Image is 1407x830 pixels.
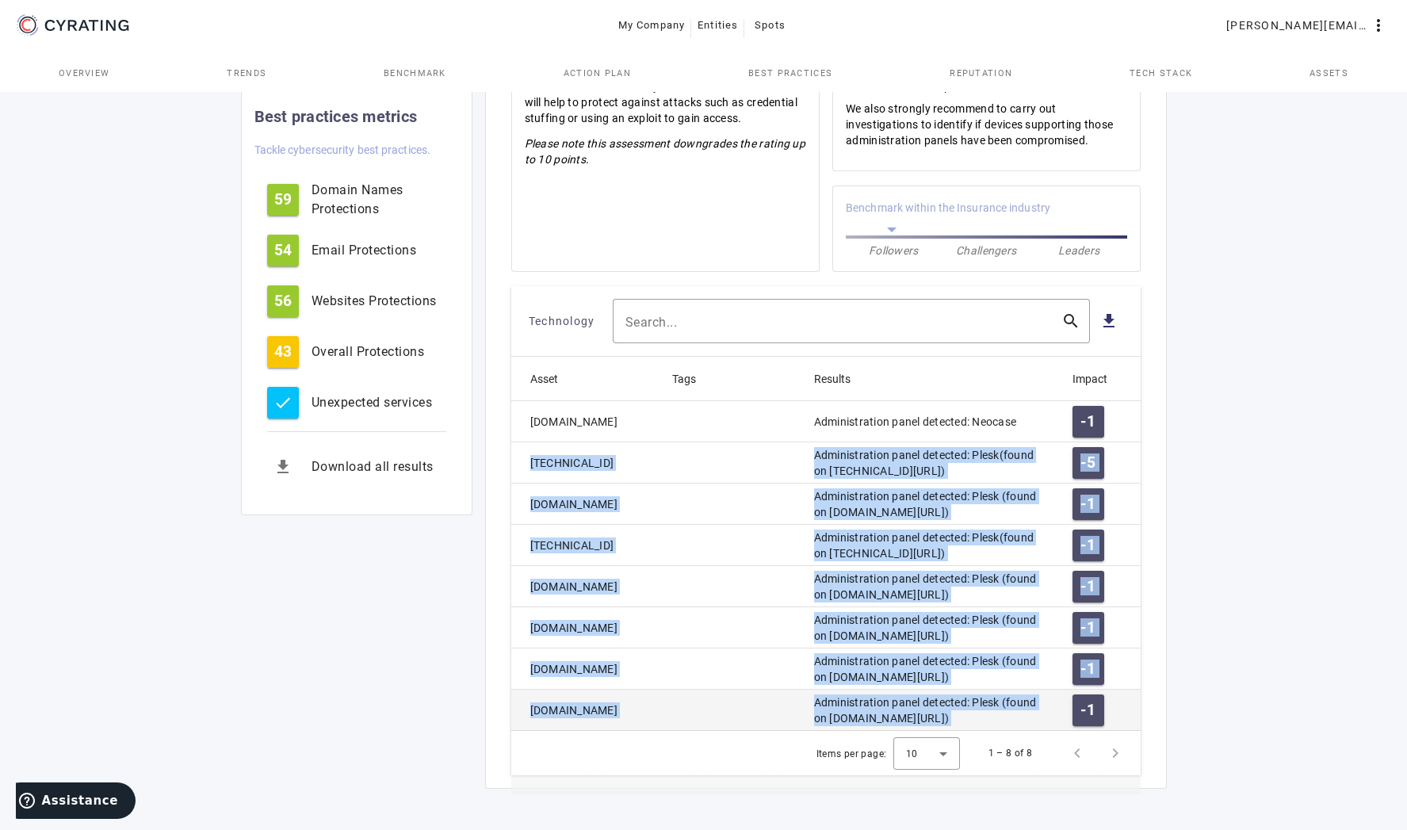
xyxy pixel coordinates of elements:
[625,315,678,330] mat-label: Search...
[1220,11,1394,40] button: [PERSON_NAME][EMAIL_ADDRESS][DOMAIN_NAME]
[816,746,887,762] div: Items per page:
[511,690,660,731] mat-cell: [DOMAIN_NAME]
[312,181,446,219] div: Domain Names Protections
[267,451,299,483] mat-icon: get_app
[254,330,459,374] button: 43Overall Protections
[1072,370,1107,388] div: Impact
[801,442,1060,484] mat-cell: Administration panel detected: Plesk(found on [TECHNICAL_ID][URL])
[1080,579,1095,595] span: -1
[1310,69,1348,78] span: Assets
[511,607,660,648] mat-cell: [DOMAIN_NAME]
[801,525,1060,566] mat-cell: Administration panel detected: Plesk(found on [TECHNICAL_ID][URL])
[254,445,459,489] button: Download all results
[525,136,807,167] p: Please note this assessment downgrades the rating up to 10 points.
[1096,734,1134,772] button: Next page
[1369,16,1388,35] mat-icon: more_vert
[274,344,292,360] span: 43
[847,243,940,258] div: Followers
[511,566,660,607] mat-cell: [DOMAIN_NAME]
[801,607,1060,648] mat-cell: Administration panel detected: Plesk (found on [DOMAIN_NAME][URL])
[698,13,738,38] span: Entities
[530,370,572,388] div: Asset
[312,241,446,260] div: Email Protections
[254,228,459,273] button: 54Email Protections
[672,370,696,388] div: Tags
[274,192,292,208] span: 59
[1080,414,1095,430] span: -1
[1080,661,1095,677] span: -1
[801,401,1060,442] mat-cell: Administration panel detected: Neocase
[254,381,459,425] button: Unexpected services
[1130,69,1192,78] span: Tech Stack
[755,13,786,38] span: Spots
[1072,370,1122,388] div: Impact
[1080,455,1095,471] span: -5
[312,292,446,311] div: Websites Protections
[1080,537,1095,553] span: -1
[254,178,459,222] button: 59Domain Names Protections
[511,648,660,690] mat-cell: [DOMAIN_NAME]
[511,401,660,442] mat-cell: [DOMAIN_NAME]
[16,782,136,822] iframe: Ouvre un widget dans lequel vous pouvez trouver plus d’informations
[254,279,459,323] button: 56Websites Protections
[524,307,600,335] button: Technology
[988,745,1033,761] div: 1 – 8 of 8
[274,293,292,309] span: 56
[59,69,110,78] span: Overview
[530,370,558,388] div: Asset
[1052,312,1090,331] mat-icon: search
[691,11,744,40] button: Entities
[612,11,692,40] button: My Company
[45,20,129,31] g: CYRATING
[1226,13,1369,38] span: [PERSON_NAME][EMAIL_ADDRESS][DOMAIN_NAME]
[227,69,266,78] span: Trends
[1058,734,1096,772] button: Previous page
[801,484,1060,525] mat-cell: Administration panel detected: Plesk (found on [DOMAIN_NAME][URL])
[814,370,865,388] div: Results
[312,393,446,412] div: Unexpected services
[1099,312,1118,331] mat-icon: file_download
[1080,496,1095,512] span: -1
[312,457,446,476] div: Download all results
[274,243,292,258] span: 54
[384,69,446,78] span: Benchmark
[618,13,686,38] span: My Company
[801,648,1060,690] mat-cell: Administration panel detected: Plesk (found on [DOMAIN_NAME][URL])
[1080,702,1095,718] span: -1
[1080,620,1095,636] span: -1
[801,566,1060,607] mat-cell: Administration panel detected: Plesk (found on [DOMAIN_NAME][URL])
[273,393,292,412] mat-icon: check
[511,442,660,484] mat-cell: [TECHNICAL_ID]
[511,525,660,566] mat-cell: [TECHNICAL_ID]
[846,199,1050,216] mat-card-subtitle: Benchmark within the Insurance industry
[814,370,851,388] div: Results
[940,243,1033,258] div: Challengers
[254,104,418,129] mat-card-title: Best practices metrics
[1033,243,1126,258] div: Leaders
[846,101,1126,148] p: We also strongly recommend to carry out investigations to identify if devices supporting those ad...
[529,308,595,334] span: Technology
[950,69,1012,78] span: Reputation
[748,69,832,78] span: Best practices
[254,141,431,159] mat-card-subtitle: Tackle cybersecurity best practices.
[511,484,660,525] mat-cell: [DOMAIN_NAME]
[312,342,446,361] div: Overall Protections
[744,11,795,40] button: Spots
[672,370,710,388] div: Tags
[564,69,632,78] span: Action Plan
[801,690,1060,731] mat-cell: Administration panel detected: Plesk (found on [DOMAIN_NAME][URL])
